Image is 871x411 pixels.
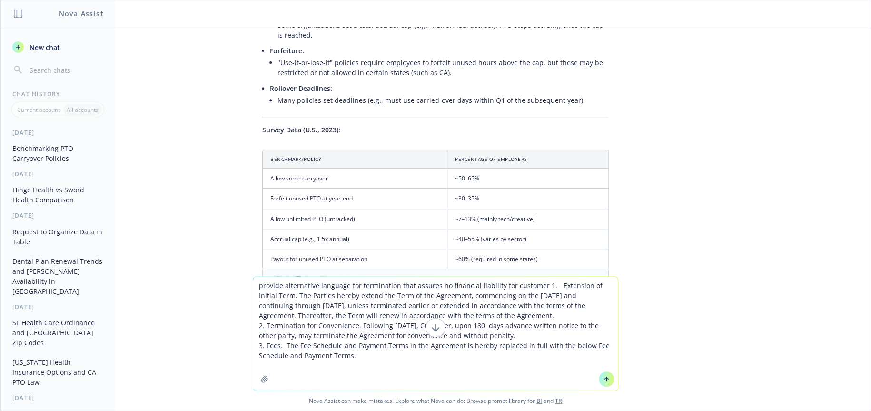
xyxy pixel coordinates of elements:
td: ~40–55% (varies by sector) [447,229,608,249]
div: [DATE] [1,170,115,178]
button: Hinge Health vs Sword Health Comparison [9,182,107,208]
p: Current account [17,106,60,114]
button: SF Health Care Ordinance and [GEOGRAPHIC_DATA] Zip Codes [9,315,107,351]
li: Some organizations set a total accrual cap (e.g., 1.5x annual accrual). PTO stops accruing once t... [277,18,609,42]
span: New chat [28,42,60,52]
div: [DATE] [1,303,115,311]
div: [DATE] [1,394,115,402]
span: Nova Assist can make mistakes. Explore what Nova can do: Browse prompt library for and [4,391,867,411]
td: ~60% (required in some states) [447,249,608,269]
button: Benchmarking PTO Carryover Policies [9,140,107,166]
th: Percentage of Employers [447,150,608,169]
p: All accounts [67,106,99,114]
th: Benchmark/Policy [263,150,447,169]
td: ~50–65% [447,169,608,189]
button: [US_STATE] Health Insurance Options and CA PTO Law [9,354,107,390]
div: [DATE] [1,129,115,137]
a: TR [555,397,562,405]
input: Search chats [28,63,103,77]
button: New chat [9,39,107,56]
div: [DATE] [1,211,115,220]
td: ~7–13% (mainly tech/creative) [447,209,608,229]
button: Request to Organize Data in Table [9,224,107,250]
td: ~30–35% [447,189,608,209]
button: Dental Plan Renewal Trends and [PERSON_NAME] Availability in [GEOGRAPHIC_DATA] [9,253,107,299]
span: Forfeiture: [270,46,304,55]
td: Allow some carryover [263,169,447,189]
td: Accrual cap (e.g., 1.5x annual) [263,229,447,249]
a: BI [536,397,542,405]
td: Payout for unused PTO at separation [263,249,447,269]
div: Chat History [1,90,115,98]
textarea: provide alternative language for termination that assures no financial liability for customer 1. ... [253,277,618,391]
h1: Nova Assist [59,9,104,19]
span: Survey Data (U.S., 2023): [262,125,340,134]
span: Rollover Deadlines: [270,84,332,93]
li: "Use-it-or-lose-it" policies require employees to forfeit unused hours above the cap, but these m... [277,56,609,80]
td: Allow unlimited PTO (untracked) [263,209,447,229]
td: Forfeit unused PTO at year-end [263,189,447,209]
li: Many policies set deadlines (e.g., must use carried-over days within Q1 of the subsequent year). [277,93,609,107]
